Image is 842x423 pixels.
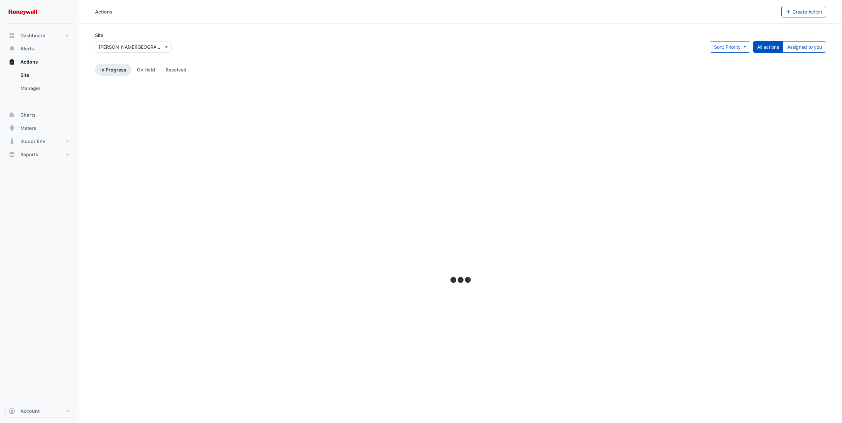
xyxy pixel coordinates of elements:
a: On Hold [132,64,160,76]
button: Create Action [781,6,826,17]
div: Actions [5,69,74,98]
button: Sort: Priority [710,41,750,53]
button: All actions [753,41,783,53]
a: Site [15,69,74,82]
app-icon: Alerts [9,45,15,52]
span: Meters [20,125,36,131]
div: Actions [95,8,113,15]
span: Reports [20,151,38,158]
span: Alerts [20,45,34,52]
app-icon: Dashboard [9,32,15,39]
span: Dashboard [20,32,46,39]
label: Site [95,32,103,39]
button: Actions [5,55,74,69]
app-icon: Indoor Env [9,138,15,145]
button: Reports [5,148,74,161]
span: Account [20,408,40,414]
button: Meters [5,122,74,135]
span: Indoor Env [20,138,45,145]
app-icon: Reports [9,151,15,158]
app-icon: Actions [9,59,15,65]
app-icon: Charts [9,112,15,118]
span: Create Action [793,9,822,14]
app-icon: Meters [9,125,15,131]
button: Assigned to you [783,41,826,53]
a: Resolved [160,64,192,76]
button: Charts [5,108,74,122]
button: Alerts [5,42,74,55]
button: Account [5,405,74,418]
span: Sort: Priority [714,44,741,50]
button: Indoor Env [5,135,74,148]
span: Actions [20,59,38,65]
span: Charts [20,112,36,118]
img: Company Logo [8,5,38,18]
a: In Progress [95,64,132,76]
button: Dashboard [5,29,74,42]
a: Manager [15,82,74,95]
